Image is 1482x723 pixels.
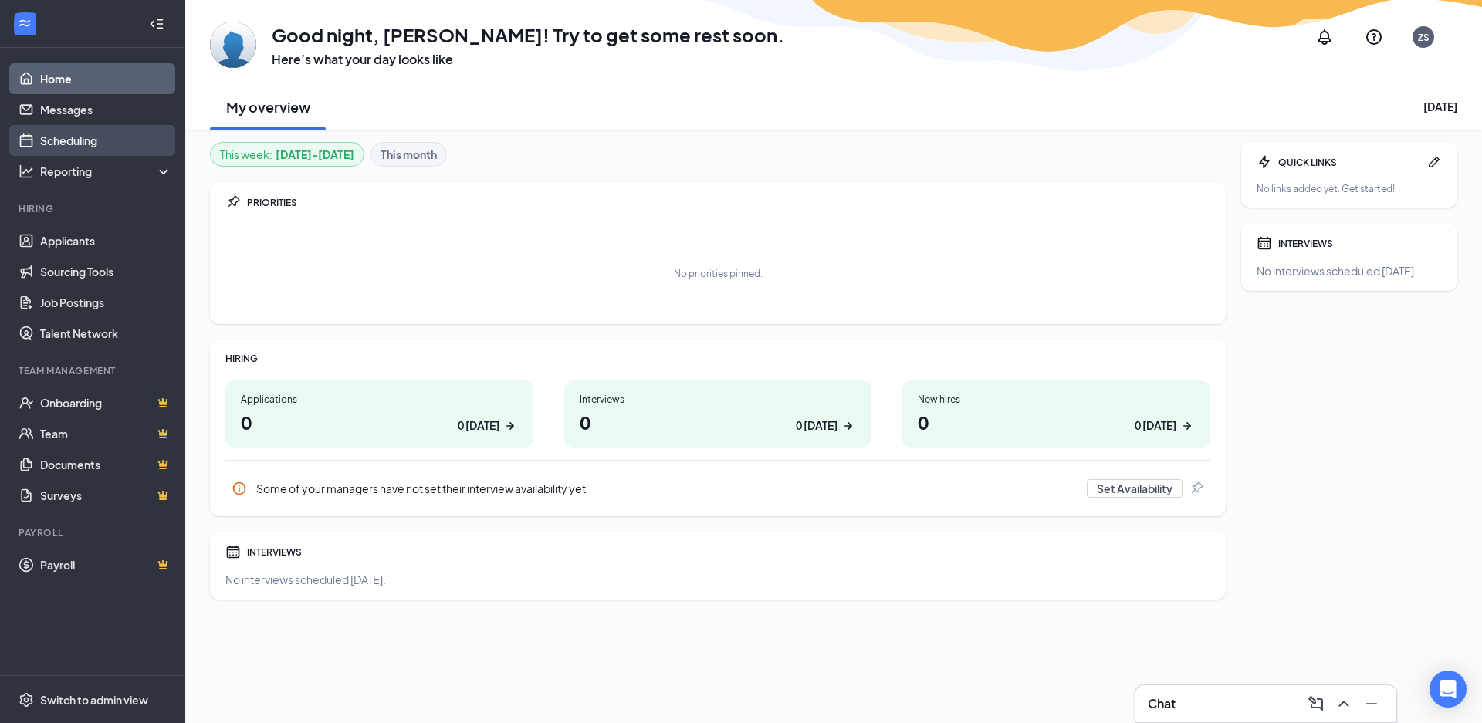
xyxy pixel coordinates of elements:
img: Zachary Smith [210,22,256,68]
div: Applications [241,393,518,406]
a: New hires00 [DATE]ArrowRight [902,380,1210,448]
h1: 0 [918,409,1195,435]
a: PayrollCrown [40,549,172,580]
a: Applicants [40,225,172,256]
h1: Good night, [PERSON_NAME]! Try to get some rest soon. [272,22,784,48]
a: DocumentsCrown [40,449,172,480]
button: ChevronUp [1331,691,1356,716]
a: TeamCrown [40,418,172,449]
h1: 0 [241,409,518,435]
a: Scheduling [40,125,172,156]
div: 0 [DATE] [1135,417,1176,434]
h3: Chat [1148,695,1176,712]
div: PRIORITIES [247,196,1210,209]
div: Payroll [19,526,169,539]
svg: Bolt [1257,154,1272,170]
div: 0 [DATE] [458,417,499,434]
h1: 0 [580,409,857,435]
div: No priorities pinned. [674,267,763,280]
svg: Minimize [1362,694,1381,713]
h3: Here’s what your day looks like [272,51,784,68]
div: ZS [1418,31,1430,44]
div: Open Intercom Messenger [1430,671,1467,708]
div: New hires [918,393,1195,406]
div: No interviews scheduled [DATE]. [225,572,1210,587]
h2: My overview [226,97,310,117]
svg: Calendar [1257,235,1272,251]
div: [DATE] [1423,99,1457,114]
div: INTERVIEWS [1278,237,1442,250]
svg: ArrowRight [1179,418,1195,434]
b: This month [381,146,437,163]
button: ComposeMessage [1304,691,1328,716]
a: Messages [40,94,172,125]
svg: Collapse [149,16,164,32]
a: Talent Network [40,318,172,349]
div: Team Management [19,364,169,377]
svg: Pin [1189,481,1204,496]
div: Some of your managers have not set their interview availability yet [256,481,1078,496]
b: [DATE] - [DATE] [276,146,354,163]
button: Minimize [1359,691,1384,716]
div: Switch to admin view [40,692,148,708]
div: Hiring [19,202,169,215]
div: Interviews [580,393,857,406]
svg: Info [232,481,247,496]
div: No interviews scheduled [DATE]. [1257,263,1442,279]
a: Interviews00 [DATE]ArrowRight [564,380,872,448]
div: QUICK LINKS [1278,156,1420,169]
svg: Calendar [225,544,241,559]
div: Some of your managers have not set their interview availability yet [225,473,1210,504]
a: Job Postings [40,287,172,318]
a: InfoSome of your managers have not set their interview availability yetSet AvailabilityPin [225,473,1210,504]
button: Set Availability [1087,479,1183,498]
svg: ComposeMessage [1307,694,1325,713]
svg: Notifications [1315,28,1334,46]
svg: ArrowRight [841,418,856,434]
div: 0 [DATE] [796,417,837,434]
a: OnboardingCrown [40,387,172,418]
svg: Analysis [19,164,34,179]
div: INTERVIEWS [247,546,1210,559]
svg: ChevronUp [1335,694,1353,713]
div: Reporting [40,164,173,179]
svg: WorkstreamLogo [17,15,32,31]
a: Home [40,63,172,94]
div: HIRING [225,352,1210,365]
svg: QuestionInfo [1365,28,1383,46]
svg: Pin [225,194,241,210]
svg: Settings [19,692,34,708]
svg: ArrowRight [502,418,518,434]
div: This week : [220,146,354,163]
a: SurveysCrown [40,480,172,511]
a: Sourcing Tools [40,256,172,287]
a: Applications00 [DATE]ArrowRight [225,380,533,448]
div: No links added yet. Get started! [1257,182,1442,195]
svg: Pen [1426,154,1442,170]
